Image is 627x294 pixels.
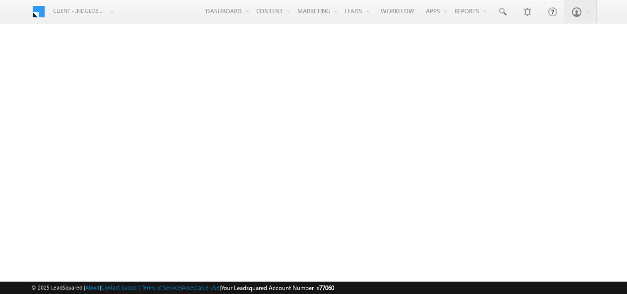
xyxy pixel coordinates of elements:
[31,283,334,293] span: © 2025 LeadSquared | | | | |
[142,284,180,291] a: Terms of Service
[53,6,105,16] span: Client - indglobal1 (77060)
[319,284,334,292] span: 77060
[182,284,220,291] a: Acceptable Use
[101,284,140,291] a: Contact Support
[85,284,100,291] a: About
[221,284,334,292] span: Your Leadsquared Account Number is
